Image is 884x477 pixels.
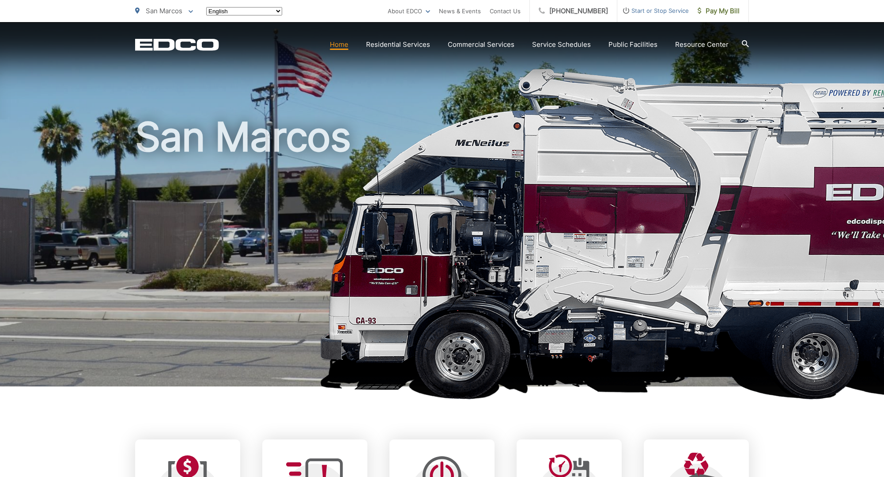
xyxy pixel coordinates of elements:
select: Select a language [206,7,282,15]
span: San Marcos [146,7,182,15]
a: Residential Services [366,39,430,50]
a: EDCD logo. Return to the homepage. [135,38,219,51]
a: Public Facilities [608,39,657,50]
h1: San Marcos [135,115,749,394]
a: About EDCO [388,6,430,16]
span: Pay My Bill [698,6,740,16]
a: Resource Center [675,39,729,50]
a: Home [330,39,348,50]
a: Commercial Services [448,39,514,50]
a: Service Schedules [532,39,591,50]
a: News & Events [439,6,481,16]
a: Contact Us [490,6,521,16]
